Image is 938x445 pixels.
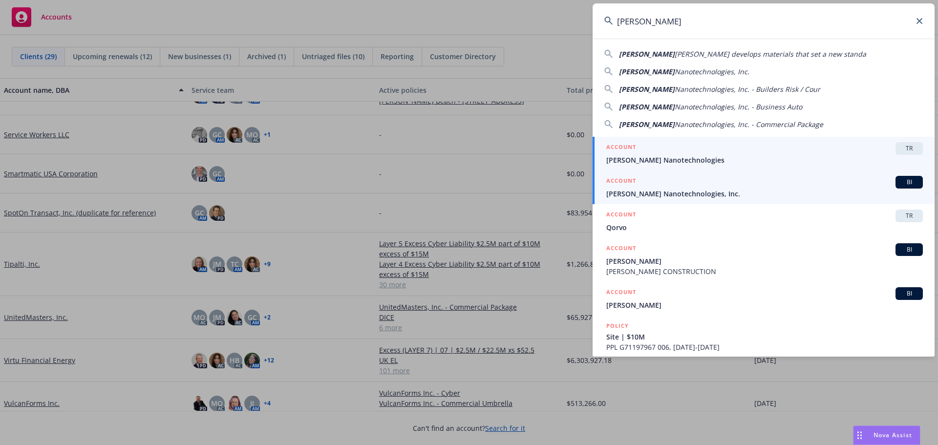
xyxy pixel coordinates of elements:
input: Search... [593,3,935,39]
span: [PERSON_NAME] Nanotechnologies, Inc. [606,189,923,199]
span: Nanotechnologies, Inc. [675,67,749,76]
span: Qorvo [606,222,923,233]
span: Site | $10M [606,332,923,342]
span: [PERSON_NAME] develops materials that set a new standa [675,49,866,59]
h5: ACCOUNT [606,176,636,188]
h5: POLICY [606,321,629,331]
span: [PERSON_NAME] [606,256,923,266]
span: [PERSON_NAME] CONSTRUCTION [606,266,923,276]
span: BI [899,289,919,298]
h5: ACCOUNT [606,243,636,255]
span: [PERSON_NAME] [619,120,675,129]
span: BI [899,245,919,254]
span: Nova Assist [874,431,912,439]
span: TR [899,212,919,220]
a: ACCOUNTBI[PERSON_NAME] [593,282,935,316]
h5: ACCOUNT [606,287,636,299]
span: Nanotechnologies, Inc. - Commercial Package [675,120,823,129]
span: Nanotechnologies, Inc. - Builders Risk / Cour [675,85,820,94]
span: [PERSON_NAME] [619,67,675,76]
h5: ACCOUNT [606,142,636,154]
a: ACCOUNTBI[PERSON_NAME] Nanotechnologies, Inc. [593,170,935,204]
a: ACCOUNTBI[PERSON_NAME][PERSON_NAME] CONSTRUCTION [593,238,935,282]
span: [PERSON_NAME] [619,49,675,59]
span: [PERSON_NAME] [619,85,675,94]
span: TR [899,144,919,153]
span: BI [899,178,919,187]
span: Nanotechnologies, Inc. - Business Auto [675,102,802,111]
span: [PERSON_NAME] [606,300,923,310]
h5: ACCOUNT [606,210,636,221]
a: POLICYSite | $10MPPL G71197967 006, [DATE]-[DATE] [593,316,935,358]
span: [PERSON_NAME] Nanotechnologies [606,155,923,165]
span: PPL G71197967 006, [DATE]-[DATE] [606,342,923,352]
button: Nova Assist [853,425,920,445]
a: ACCOUNTTR[PERSON_NAME] Nanotechnologies [593,137,935,170]
a: ACCOUNTTRQorvo [593,204,935,238]
span: [PERSON_NAME] [619,102,675,111]
div: Drag to move [853,426,866,445]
